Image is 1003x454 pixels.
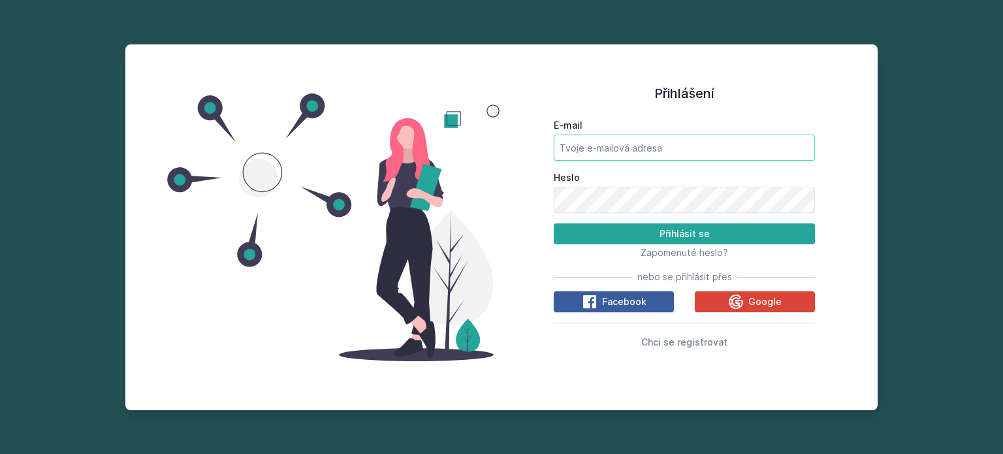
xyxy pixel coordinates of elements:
input: Tvoje e-mailová adresa [554,135,815,161]
button: Přihlásit se [554,223,815,244]
span: Facebook [602,295,646,308]
span: Zapomenuté heslo? [641,247,728,258]
button: Google [695,291,815,312]
h1: Přihlášení [554,84,815,103]
button: Facebook [554,291,674,312]
label: Heslo [554,171,815,184]
button: Chci se registrovat [641,334,727,349]
span: Chci se registrovat [641,336,727,348]
label: E-mail [554,119,815,132]
span: Google [748,295,782,308]
span: nebo se přihlásit přes [637,270,732,284]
